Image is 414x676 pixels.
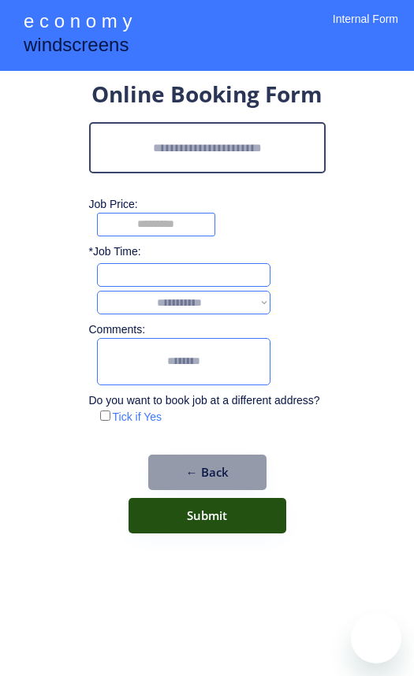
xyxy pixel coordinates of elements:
div: e c o n o m y [24,8,132,38]
div: Comments: [89,322,151,338]
div: Job Price: [89,197,341,213]
div: Online Booking Form [91,79,323,114]
div: Do you want to book job at a different address? [89,393,332,409]
button: ← Back [148,455,267,490]
button: Submit [129,498,286,533]
div: *Job Time: [89,244,151,260]
div: windscreens [24,32,129,62]
iframe: Button to launch messaging window [351,613,401,663]
label: Tick if Yes [113,410,162,423]
div: Internal Form [333,12,398,47]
